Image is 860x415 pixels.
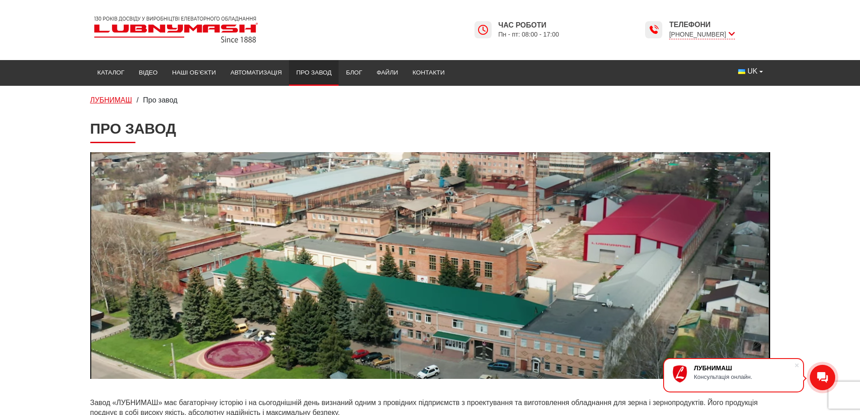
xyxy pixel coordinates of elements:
[369,63,405,83] a: Файли
[339,63,369,83] a: Блог
[498,20,559,30] span: Час роботи
[90,63,132,83] a: Каталог
[132,63,165,83] a: Відео
[90,13,262,47] img: Lubnymash
[694,364,794,372] div: ЛУБНИМАШ
[731,63,770,80] button: UK
[478,24,488,35] img: Lubnymash time icon
[143,96,177,104] span: Про завод
[90,120,770,143] h1: Про завод
[165,63,223,83] a: Наші об’єкти
[694,373,794,380] div: Консультація онлайн.
[289,63,339,83] a: Про завод
[648,24,659,35] img: Lubnymash time icon
[748,66,758,76] span: UK
[738,69,745,74] img: Українська
[669,20,734,30] span: Телефони
[136,96,138,104] span: /
[405,63,452,83] a: Контакти
[90,96,132,104] a: ЛУБНИМАШ
[669,30,734,39] span: [PHONE_NUMBER]
[498,30,559,39] span: Пн - пт: 08:00 - 17:00
[223,63,289,83] a: Автоматизація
